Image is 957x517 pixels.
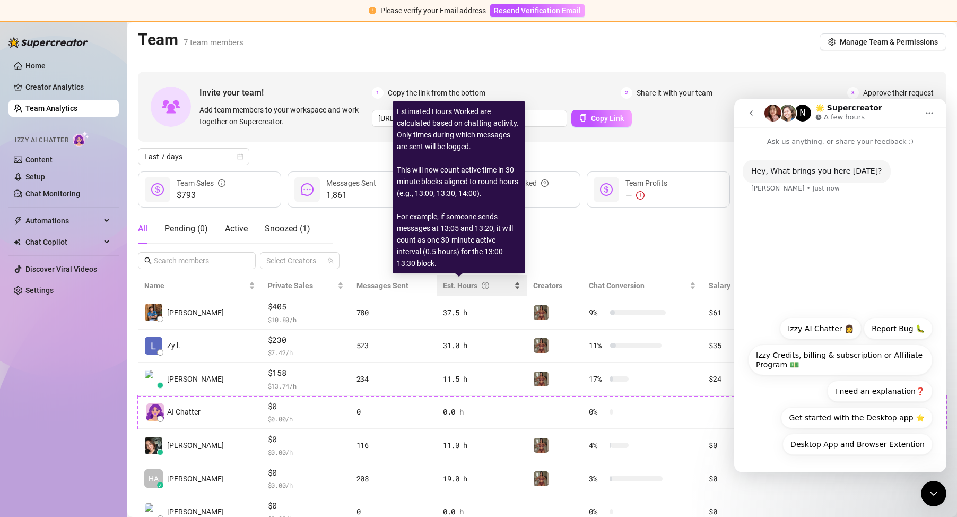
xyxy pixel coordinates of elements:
[25,212,101,229] span: Automations
[356,440,430,451] div: 116
[589,340,606,351] span: 11 %
[144,149,243,165] span: Last 7 days
[840,38,938,46] span: Manage Team & Permissions
[490,4,585,17] button: Resend Verification Email
[327,257,334,264] span: team
[145,337,162,355] img: Zy lei
[828,38,836,46] span: setting
[145,437,162,454] img: MK Bautista
[14,238,21,246] img: Chat Copilot
[589,440,606,451] span: 4 %
[199,104,368,127] span: Add team members to your workspace and work together on Supercreator.
[144,257,152,264] span: search
[268,334,344,347] span: $230
[589,473,606,485] span: 3 %
[268,499,344,512] span: $0
[589,373,606,385] span: 17 %
[268,381,344,391] span: $ 13.74 /h
[443,307,520,318] div: 37.5 h
[8,37,88,48] img: logo-BBDzfeDw.svg
[268,281,313,290] span: Private Sales
[268,300,344,313] span: $405
[177,189,225,202] span: $793
[145,370,162,387] img: Alva K
[25,156,53,164] a: Content
[734,99,946,472] iframe: Intercom live chat
[579,114,587,122] span: copy
[144,280,247,291] span: Name
[25,104,77,113] a: Team Analytics
[820,33,946,50] button: Manage Team & Permissions
[709,340,777,351] div: $35
[591,114,624,123] span: Copy Link
[167,340,180,351] span: Zy l.
[25,189,80,198] a: Chat Monitoring
[356,373,430,385] div: 234
[637,87,712,99] span: Share it with your team
[167,440,224,451] span: [PERSON_NAME]
[443,340,520,351] div: 31.0 h
[151,183,164,196] span: dollar-circle
[589,281,645,290] span: Chat Conversion
[25,286,54,295] a: Settings
[443,280,512,291] div: Est. Hours
[326,189,376,202] span: 1,861
[709,281,730,290] span: Salary
[268,413,344,424] span: $ 0.00 /h
[268,367,344,380] span: $158
[268,480,344,490] span: $ 0.00 /h
[709,307,777,318] div: $61
[443,406,520,418] div: 0.0 h
[326,179,376,187] span: Messages Sent
[600,183,613,196] span: dollar-circle
[541,177,549,189] span: question-circle
[177,177,225,189] div: Team Sales
[388,87,485,99] span: Copy the link from the bottom
[25,265,97,273] a: Discover Viral Videos
[301,183,314,196] span: message
[709,440,777,451] div: $0
[25,62,46,70] a: Home
[369,7,376,14] span: exclamation-circle
[25,173,45,181] a: Setup
[589,406,606,418] span: 0 %
[534,338,549,353] img: Greek
[636,191,645,200] span: exclamation-circle
[380,5,486,16] div: Please verify your Email address
[268,347,344,358] span: $ 7.42 /h
[199,86,372,99] span: Invite your team!
[268,433,344,446] span: $0
[443,440,520,451] div: 11.0 h
[356,307,430,318] div: 780
[534,471,549,486] img: Greek
[709,373,777,385] div: $24
[356,340,430,351] div: 523
[157,482,163,488] div: z
[589,307,606,318] span: 9 %
[167,473,224,485] span: [PERSON_NAME]
[397,107,519,268] span: Estimated Hours Worked are calculated based on chatting activity. Only times during which message...
[268,314,344,325] span: $ 10.80 /h
[784,462,866,496] td: —
[15,135,68,145] span: Izzy AI Chatter
[527,275,583,296] th: Creators
[534,438,549,453] img: Greek
[25,234,101,251] span: Chat Copilot
[237,153,243,160] span: calendar
[356,473,430,485] div: 208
